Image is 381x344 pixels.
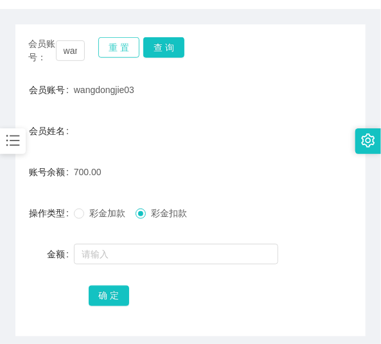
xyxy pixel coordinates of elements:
label: 会员姓名 [29,126,74,136]
i: 图标: bars [4,132,21,149]
span: 700.00 [74,167,102,177]
i: 图标: setting [361,133,375,148]
input: 请输入 [74,244,278,264]
span: 会员账号： [28,37,56,64]
span: wangdongjie03 [74,85,134,95]
label: 金额 [47,249,74,259]
button: 重 置 [98,37,139,58]
button: 确 定 [89,286,130,306]
label: 会员账号 [29,85,74,95]
label: 账号余额 [29,167,74,177]
span: 彩金加款 [84,208,130,218]
span: 彩金扣款 [146,208,192,218]
label: 操作类型 [29,208,74,218]
input: 会员账号 [56,40,85,61]
button: 查 询 [143,37,184,58]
